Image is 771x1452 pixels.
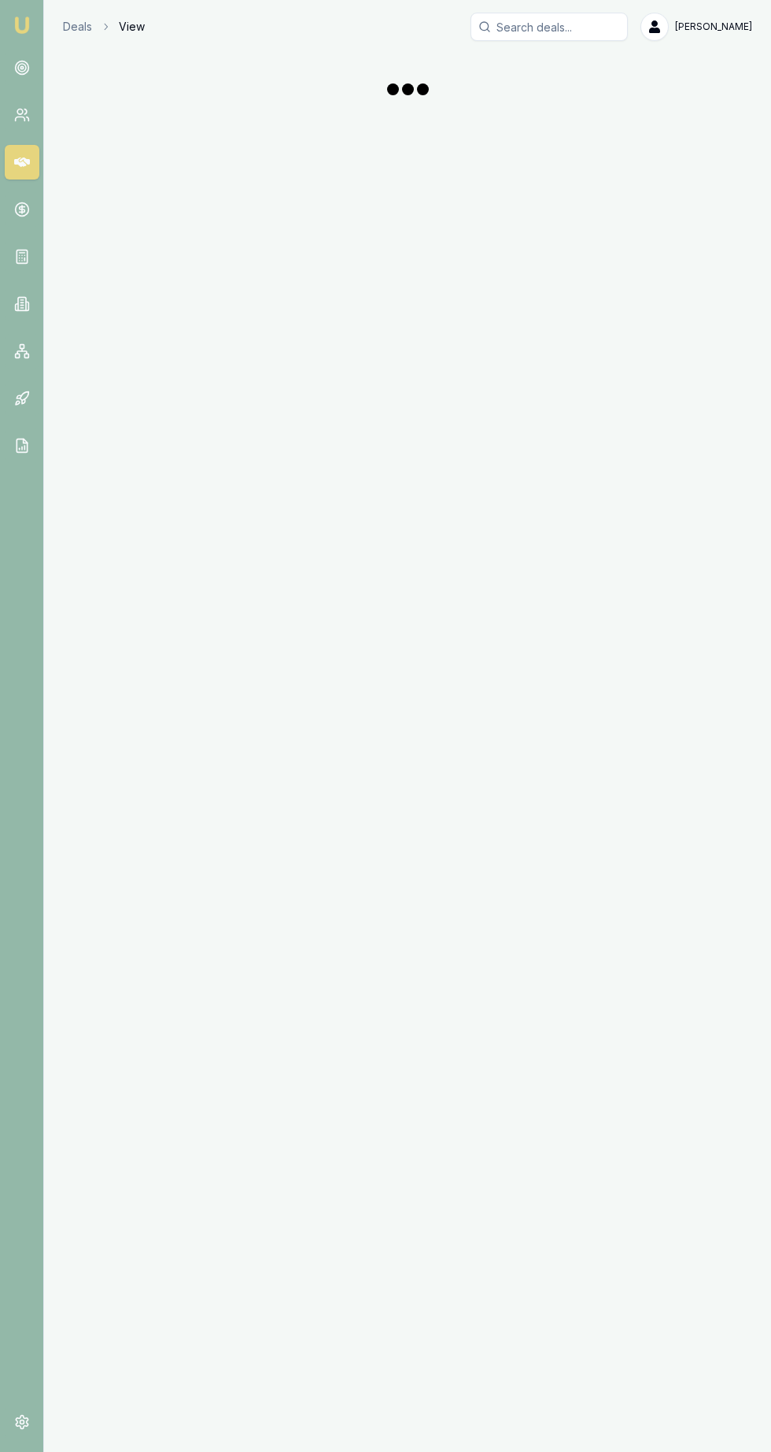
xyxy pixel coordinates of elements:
[63,19,92,35] a: Deals
[119,19,145,35] span: View
[470,13,628,41] input: Search deals
[13,16,31,35] img: emu-icon-u.png
[63,19,145,35] nav: breadcrumb
[675,20,752,33] span: [PERSON_NAME]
